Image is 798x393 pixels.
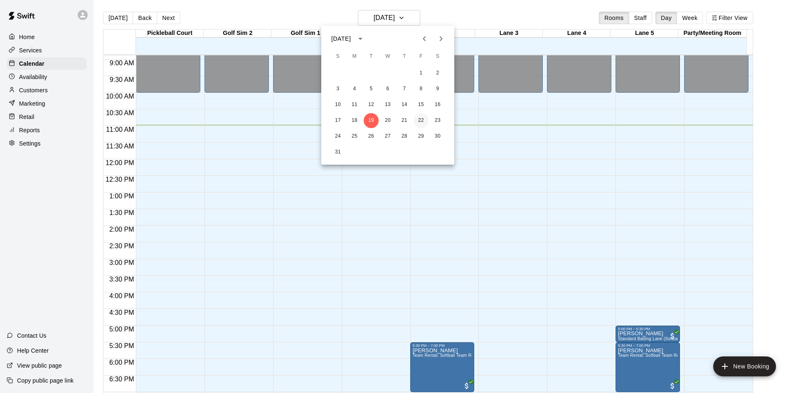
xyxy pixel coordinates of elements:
[364,82,379,96] button: 5
[397,97,412,112] button: 14
[397,82,412,96] button: 7
[414,129,429,144] button: 29
[414,66,429,81] button: 1
[414,48,429,65] span: Friday
[347,48,362,65] span: Monday
[330,82,345,96] button: 3
[364,48,379,65] span: Tuesday
[380,48,395,65] span: Wednesday
[414,113,429,128] button: 22
[331,35,351,43] div: [DATE]
[397,129,412,144] button: 28
[347,129,362,144] button: 25
[330,48,345,65] span: Sunday
[347,97,362,112] button: 11
[430,129,445,144] button: 30
[380,129,395,144] button: 27
[364,97,379,112] button: 12
[397,113,412,128] button: 21
[414,97,429,112] button: 15
[430,113,445,128] button: 23
[364,113,379,128] button: 19
[330,97,345,112] button: 10
[364,129,379,144] button: 26
[416,30,433,47] button: Previous month
[397,48,412,65] span: Thursday
[353,32,367,46] button: calendar view is open, switch to year view
[430,97,445,112] button: 16
[433,30,449,47] button: Next month
[330,113,345,128] button: 17
[347,113,362,128] button: 18
[330,129,345,144] button: 24
[347,82,362,96] button: 4
[430,66,445,81] button: 2
[430,48,445,65] span: Saturday
[430,82,445,96] button: 9
[330,145,345,160] button: 31
[414,82,429,96] button: 8
[380,97,395,112] button: 13
[380,82,395,96] button: 6
[380,113,395,128] button: 20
